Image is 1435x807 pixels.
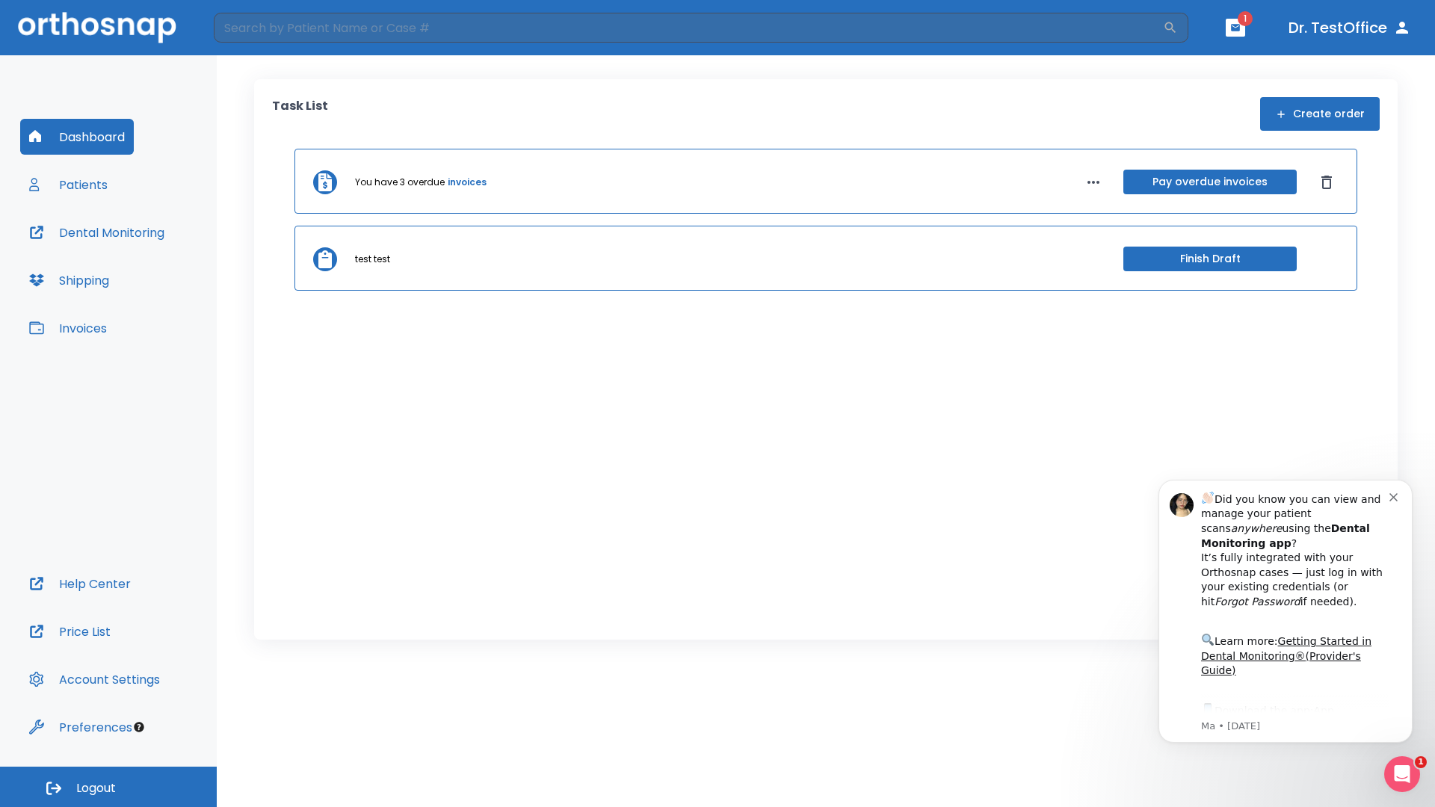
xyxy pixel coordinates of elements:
[272,97,328,131] p: Task List
[1123,170,1297,194] button: Pay overdue invoices
[1415,756,1427,768] span: 1
[20,709,141,745] button: Preferences
[20,310,116,346] button: Invoices
[76,780,116,797] span: Logout
[448,176,487,189] a: invoices
[65,244,253,320] div: Download the app: | ​ Let us know if you need help getting started!
[355,253,390,266] p: test test
[132,720,146,734] div: Tooltip anchor
[1260,97,1380,131] button: Create order
[20,566,140,602] button: Help Center
[20,167,117,202] button: Patients
[1123,247,1297,271] button: Finish Draft
[253,32,265,44] button: Dismiss notification
[1315,170,1339,194] button: Dismiss
[1238,11,1253,26] span: 1
[65,262,253,276] p: Message from Ma, sent 3w ago
[1136,457,1435,767] iframe: Intercom notifications message
[18,12,176,43] img: Orthosnap
[20,661,169,697] button: Account Settings
[20,613,120,649] button: Price List
[1384,756,1420,792] iframe: Intercom live chat
[214,13,1163,43] input: Search by Patient Name or Case #
[1283,14,1417,41] button: Dr. TestOffice
[20,119,134,155] button: Dashboard
[20,262,118,298] button: Shipping
[355,176,445,189] p: You have 3 overdue
[65,247,198,274] a: App Store
[20,214,173,250] button: Dental Monitoring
